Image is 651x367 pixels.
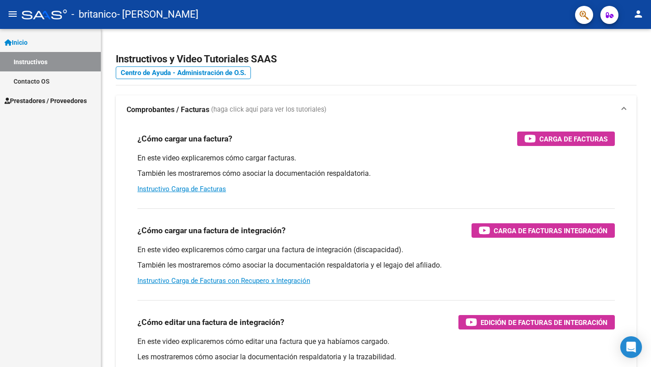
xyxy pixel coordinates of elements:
[137,224,286,237] h3: ¿Cómo cargar una factura de integración?
[633,9,644,19] mat-icon: person
[137,132,232,145] h3: ¿Cómo cargar una factura?
[137,169,615,179] p: También les mostraremos cómo asociar la documentación respaldatoria.
[5,38,28,47] span: Inicio
[116,66,251,79] a: Centro de Ayuda - Administración de O.S.
[539,133,608,145] span: Carga de Facturas
[472,223,615,238] button: Carga de Facturas Integración
[5,96,87,106] span: Prestadores / Proveedores
[211,105,326,115] span: (haga click aquí para ver los tutoriales)
[481,317,608,328] span: Edición de Facturas de integración
[137,352,615,362] p: Les mostraremos cómo asociar la documentación respaldatoria y la trazabilidad.
[137,337,615,347] p: En este video explicaremos cómo editar una factura que ya habíamos cargado.
[7,9,18,19] mat-icon: menu
[137,260,615,270] p: También les mostraremos cómo asociar la documentación respaldatoria y el legajo del afiliado.
[137,245,615,255] p: En este video explicaremos cómo cargar una factura de integración (discapacidad).
[137,277,310,285] a: Instructivo Carga de Facturas con Recupero x Integración
[517,132,615,146] button: Carga de Facturas
[458,315,615,329] button: Edición de Facturas de integración
[117,5,198,24] span: - [PERSON_NAME]
[127,105,209,115] strong: Comprobantes / Facturas
[116,95,637,124] mat-expansion-panel-header: Comprobantes / Facturas (haga click aquí para ver los tutoriales)
[137,185,226,193] a: Instructivo Carga de Facturas
[137,153,615,163] p: En este video explicaremos cómo cargar facturas.
[71,5,117,24] span: - britanico
[494,225,608,236] span: Carga de Facturas Integración
[137,316,284,329] h3: ¿Cómo editar una factura de integración?
[116,51,637,68] h2: Instructivos y Video Tutoriales SAAS
[620,336,642,358] div: Open Intercom Messenger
